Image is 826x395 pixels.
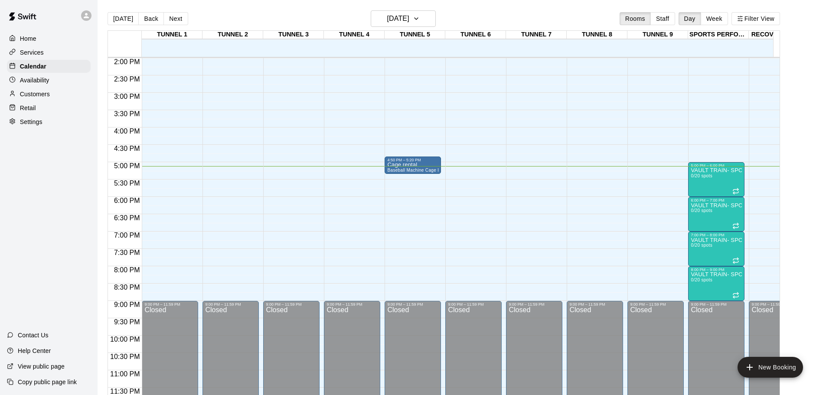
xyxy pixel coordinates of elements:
div: 9:00 PM – 11:59 PM [266,302,317,307]
span: Recurring event [732,222,739,229]
div: 9:00 PM – 11:59 PM [569,302,620,307]
span: 11:00 PM [108,370,142,378]
button: Staff [650,12,675,25]
div: TUNNEL 9 [627,31,688,39]
span: 10:30 PM [108,353,142,360]
div: 5:00 PM – 6:00 PM [691,163,742,168]
p: Retail [20,104,36,112]
div: 4:50 PM – 5:20 PM [387,158,438,162]
span: 4:00 PM [112,127,142,135]
button: Week [701,12,728,25]
p: Services [20,48,44,57]
button: Filter View [731,12,780,25]
p: View public page [18,362,65,371]
div: 8:00 PM – 9:00 PM [691,268,742,272]
div: TUNNEL 8 [567,31,627,39]
p: Availability [20,76,49,85]
p: Copy public page link [18,378,77,386]
span: 4:30 PM [112,145,142,152]
div: 9:00 PM – 11:59 PM [630,302,681,307]
div: 6:00 PM – 7:00 PM [691,198,742,202]
p: Customers [20,90,50,98]
p: Help Center [18,346,51,355]
h6: [DATE] [387,13,409,25]
div: 9:00 PM – 11:59 PM [326,302,378,307]
span: 0/20 spots filled [691,173,712,178]
div: 9:00 PM – 11:59 PM [448,302,499,307]
div: 8:00 PM – 9:00 PM: VAULT TRAIN- SPORTS PERFORMANCE TRAINING [688,266,744,301]
a: Customers [7,88,91,101]
span: 5:30 PM [112,180,142,187]
span: 7:30 PM [112,249,142,256]
a: Calendar [7,60,91,73]
div: TUNNEL 5 [385,31,445,39]
div: 9:00 PM – 11:59 PM [751,302,803,307]
span: 0/20 spots filled [691,243,712,248]
div: 9:00 PM – 11:59 PM [691,302,742,307]
span: 11:30 PM [108,388,142,395]
span: 2:30 PM [112,75,142,83]
div: 9:00 PM – 11:59 PM [509,302,560,307]
a: Services [7,46,91,59]
div: TUNNEL 7 [506,31,567,39]
div: 9:00 PM – 11:59 PM [387,302,438,307]
div: SPORTS PERFORMANCE GYM [688,31,749,39]
span: Recurring event [732,292,739,299]
div: TUNNEL 2 [202,31,263,39]
span: Recurring event [732,188,739,195]
span: Baseball Machine Cage Rental [387,168,451,173]
span: 9:30 PM [112,318,142,326]
button: Next [163,12,188,25]
div: 7:00 PM – 8:00 PM: VAULT TRAIN- SPORTS PERFORMANCE TRAINING [688,232,744,266]
p: Settings [20,118,42,126]
p: Calendar [20,62,46,71]
div: 5:00 PM – 6:00 PM: VAULT TRAIN- SPORTS PERFORMANCE TRAINING [688,162,744,197]
a: Home [7,32,91,45]
span: 8:00 PM [112,266,142,274]
button: Back [138,12,164,25]
a: Availability [7,74,91,87]
div: 6:00 PM – 7:00 PM: VAULT TRAIN- SPORTS PERFORMANCE TRAINING [688,197,744,232]
span: 8:30 PM [112,284,142,291]
span: Recurring event [732,257,739,264]
span: 10:00 PM [108,336,142,343]
span: 2:00 PM [112,58,142,65]
div: 4:50 PM – 5:20 PM: Cage rental [385,157,441,174]
p: Home [20,34,36,43]
p: Contact Us [18,331,49,340]
div: TUNNEL 6 [445,31,506,39]
button: [DATE] [108,12,139,25]
span: 5:00 PM [112,162,142,170]
span: 0/20 spots filled [691,208,712,213]
span: 6:30 PM [112,214,142,222]
span: 3:00 PM [112,93,142,100]
div: 9:00 PM – 11:59 PM [144,302,196,307]
span: 0/20 spots filled [691,277,712,282]
div: 9:00 PM – 11:59 PM [205,302,256,307]
div: 7:00 PM – 8:00 PM [691,233,742,237]
div: TUNNEL 3 [263,31,324,39]
span: 6:00 PM [112,197,142,204]
button: [DATE] [371,10,436,27]
button: add [738,357,803,378]
span: 3:30 PM [112,110,142,118]
span: 9:00 PM [112,301,142,308]
a: Settings [7,115,91,128]
span: 7:00 PM [112,232,142,239]
div: RECOVERY ROOM [749,31,810,39]
button: Day [679,12,701,25]
a: Retail [7,101,91,114]
button: Rooms [620,12,651,25]
div: TUNNEL 4 [324,31,385,39]
div: TUNNEL 1 [142,31,202,39]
